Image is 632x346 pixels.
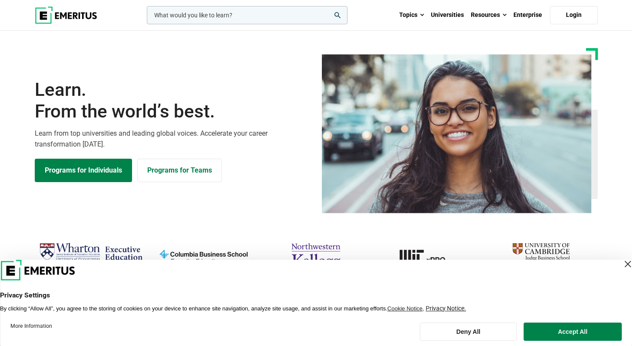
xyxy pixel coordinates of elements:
[152,239,255,273] img: columbia-business-school
[35,79,311,123] h1: Learn.
[35,128,311,150] p: Learn from top universities and leading global voices. Accelerate your career transformation [DATE].
[489,239,593,273] img: cambridge-judge-business-school
[377,239,480,273] a: MIT-xPRO
[264,239,368,273] img: northwestern-kellogg
[137,159,222,182] a: Explore for Business
[35,101,311,122] span: From the world’s best.
[39,239,143,265] img: Wharton Executive Education
[35,159,132,182] a: Explore Programs
[322,54,592,213] img: Learn from the world's best
[377,239,480,273] img: MIT xPRO
[550,6,598,24] a: Login
[147,6,347,24] input: woocommerce-product-search-field-0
